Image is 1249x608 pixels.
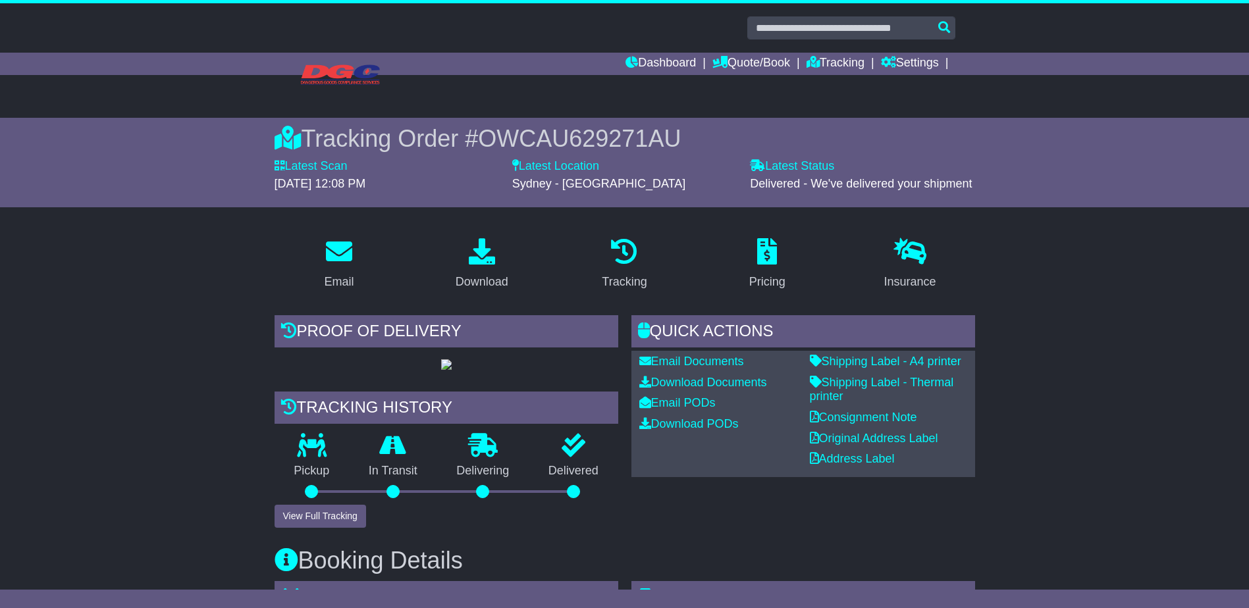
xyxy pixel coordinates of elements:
[275,392,618,427] div: Tracking history
[639,376,767,389] a: Download Documents
[602,273,647,291] div: Tracking
[884,273,936,291] div: Insurance
[750,177,972,190] span: Delivered - We've delivered your shipment
[876,234,945,295] a: Insurance
[750,159,834,174] label: Latest Status
[712,53,790,75] a: Quote/Book
[349,464,437,478] p: In Transit
[275,159,348,174] label: Latest Scan
[625,53,696,75] a: Dashboard
[447,234,517,295] a: Download
[810,411,917,424] a: Consignment Note
[275,124,975,153] div: Tracking Order #
[512,159,599,174] label: Latest Location
[315,234,362,295] a: Email
[275,547,975,574] h3: Booking Details
[810,376,954,403] a: Shipping Label - Thermal printer
[639,396,716,409] a: Email PODs
[810,432,938,445] a: Original Address Label
[631,315,975,351] div: Quick Actions
[441,359,452,370] img: GetPodImage
[639,417,739,430] a: Download PODs
[741,234,794,295] a: Pricing
[512,177,685,190] span: Sydney - [GEOGRAPHIC_DATA]
[593,234,655,295] a: Tracking
[275,315,618,351] div: Proof of Delivery
[807,53,864,75] a: Tracking
[456,273,508,291] div: Download
[437,464,529,478] p: Delivering
[810,355,961,368] a: Shipping Label - A4 printer
[529,464,618,478] p: Delivered
[324,273,354,291] div: Email
[749,273,785,291] div: Pricing
[881,53,939,75] a: Settings
[275,177,366,190] span: [DATE] 12:08 PM
[478,125,681,152] span: OWCAU629271AU
[275,464,350,478] p: Pickup
[275,505,366,528] button: View Full Tracking
[639,355,744,368] a: Email Documents
[810,452,895,465] a: Address Label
